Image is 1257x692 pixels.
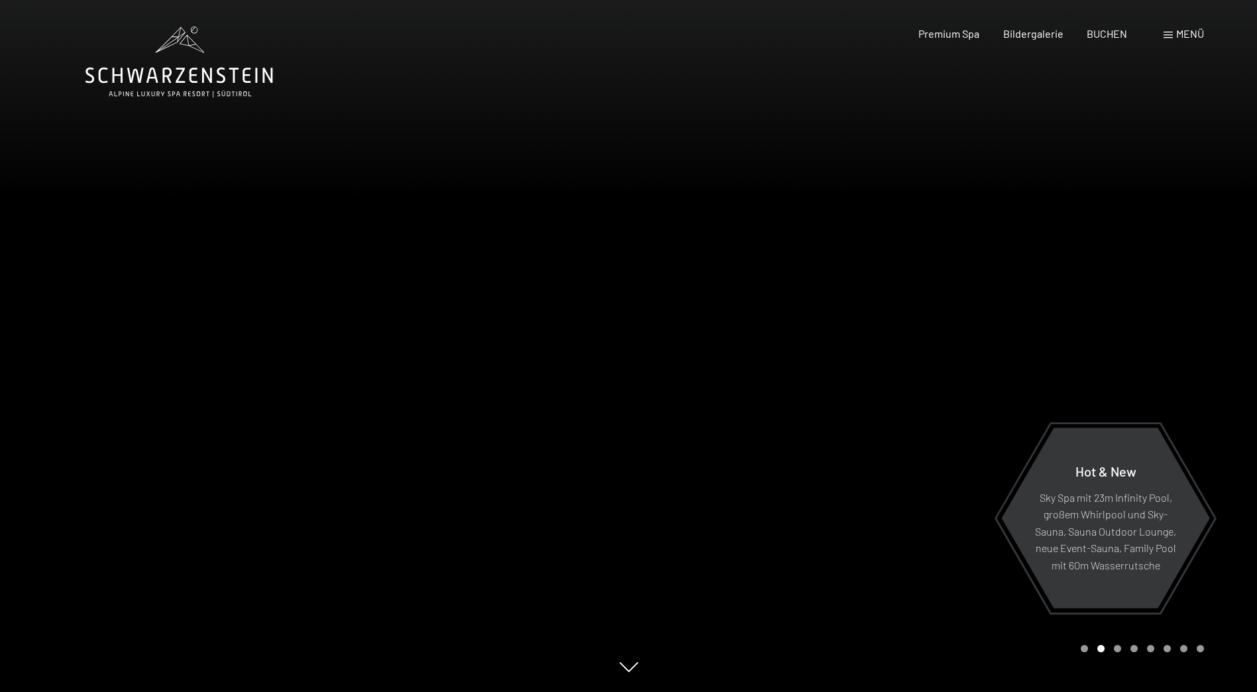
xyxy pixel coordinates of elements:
div: Carousel Pagination [1076,645,1204,652]
div: Carousel Page 5 [1147,645,1154,652]
div: Carousel Page 1 [1081,645,1088,652]
a: BUCHEN [1087,27,1127,40]
div: Carousel Page 2 (Current Slide) [1097,645,1105,652]
div: Carousel Page 6 [1164,645,1171,652]
div: Carousel Page 8 [1197,645,1204,652]
p: Sky Spa mit 23m Infinity Pool, großem Whirlpool und Sky-Sauna, Sauna Outdoor Lounge, neue Event-S... [1034,489,1177,573]
div: Carousel Page 3 [1114,645,1121,652]
div: Carousel Page 7 [1180,645,1187,652]
a: Hot & New Sky Spa mit 23m Infinity Pool, großem Whirlpool und Sky-Sauna, Sauna Outdoor Lounge, ne... [1001,427,1211,609]
span: Hot & New [1075,463,1136,479]
a: Bildergalerie [1003,27,1064,40]
a: Premium Spa [918,27,979,40]
div: Carousel Page 4 [1130,645,1138,652]
span: Menü [1176,27,1204,40]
